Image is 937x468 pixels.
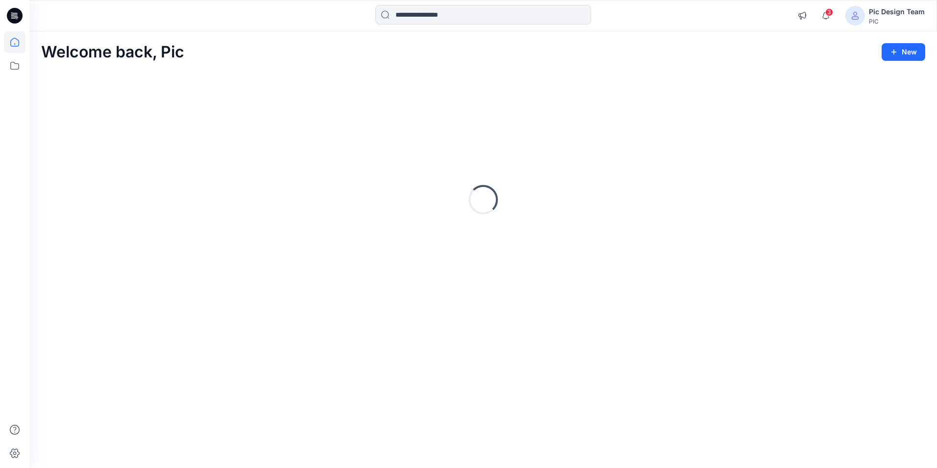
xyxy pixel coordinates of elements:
[825,8,833,16] span: 3
[869,18,925,25] div: PIC
[851,12,859,20] svg: avatar
[869,6,925,18] div: Pic Design Team
[41,43,184,61] h2: Welcome back, Pic
[882,43,925,61] button: New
